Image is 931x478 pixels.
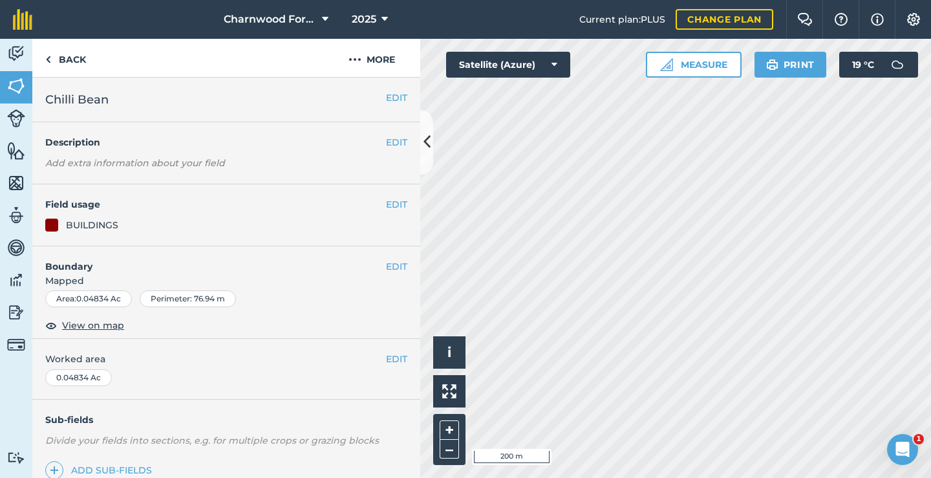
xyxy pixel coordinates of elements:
button: Satellite (Azure) [446,52,570,78]
h4: Field usage [45,197,386,212]
span: 2025 [352,12,376,27]
img: svg+xml;base64,PD94bWwgdmVyc2lvbj0iMS4wIiBlbmNvZGluZz0idXRmLTgiPz4KPCEtLSBHZW5lcmF0b3I6IEFkb2JlIE... [7,336,25,354]
button: EDIT [386,259,407,274]
span: 1 [914,434,924,444]
button: EDIT [386,197,407,212]
img: svg+xml;base64,PD94bWwgdmVyc2lvbj0iMS4wIiBlbmNvZGluZz0idXRmLTgiPz4KPCEtLSBHZW5lcmF0b3I6IEFkb2JlIE... [7,270,25,290]
button: Measure [646,52,742,78]
img: svg+xml;base64,PD94bWwgdmVyc2lvbj0iMS4wIiBlbmNvZGluZz0idXRmLTgiPz4KPCEtLSBHZW5lcmF0b3I6IEFkb2JlIE... [7,44,25,63]
img: svg+xml;base64,PD94bWwgdmVyc2lvbj0iMS4wIiBlbmNvZGluZz0idXRmLTgiPz4KPCEtLSBHZW5lcmF0b3I6IEFkb2JlIE... [7,238,25,257]
span: Charnwood Forest Alpacas [224,12,317,27]
h4: Boundary [32,246,386,274]
span: Chilli Bean [45,91,109,109]
a: Back [32,39,99,77]
button: EDIT [386,352,407,366]
img: Ruler icon [660,58,673,71]
button: Print [754,52,827,78]
em: Add extra information about your field [45,157,225,169]
button: More [323,39,420,77]
div: Area : 0.04834 Ac [45,290,132,307]
em: Divide your fields into sections, e.g. for multiple crops or grazing blocks [45,435,379,446]
span: i [447,344,451,360]
img: svg+xml;base64,PHN2ZyB4bWxucz0iaHR0cDovL3d3dy53My5vcmcvMjAwMC9zdmciIHdpZHRoPSIxNyIgaGVpZ2h0PSIxNy... [871,12,884,27]
span: View on map [62,318,124,332]
button: View on map [45,318,124,333]
button: EDIT [386,135,407,149]
button: + [440,420,459,440]
div: BUILDINGS [66,218,118,232]
img: Four arrows, one pointing top left, one top right, one bottom right and the last bottom left [442,384,456,398]
iframe: Intercom live chat [887,434,918,465]
span: 19 ° C [852,52,874,78]
img: svg+xml;base64,PHN2ZyB4bWxucz0iaHR0cDovL3d3dy53My5vcmcvMjAwMC9zdmciIHdpZHRoPSI5IiBoZWlnaHQ9IjI0Ii... [45,52,51,67]
img: fieldmargin Logo [13,9,32,30]
img: svg+xml;base64,PHN2ZyB4bWxucz0iaHR0cDovL3d3dy53My5vcmcvMjAwMC9zdmciIHdpZHRoPSIxNCIgaGVpZ2h0PSIyNC... [50,462,59,478]
img: svg+xml;base64,PHN2ZyB4bWxucz0iaHR0cDovL3d3dy53My5vcmcvMjAwMC9zdmciIHdpZHRoPSI1NiIgaGVpZ2h0PSI2MC... [7,76,25,96]
button: EDIT [386,91,407,105]
h4: Sub-fields [32,413,420,427]
img: svg+xml;base64,PD94bWwgdmVyc2lvbj0iMS4wIiBlbmNvZGluZz0idXRmLTgiPz4KPCEtLSBHZW5lcmF0b3I6IEFkb2JlIE... [7,451,25,464]
span: Mapped [32,274,420,288]
a: Change plan [676,9,773,30]
img: svg+xml;base64,PHN2ZyB4bWxucz0iaHR0cDovL3d3dy53My5vcmcvMjAwMC9zdmciIHdpZHRoPSI1NiIgaGVpZ2h0PSI2MC... [7,173,25,193]
div: Perimeter : 76.94 m [140,290,236,307]
img: svg+xml;base64,PHN2ZyB4bWxucz0iaHR0cDovL3d3dy53My5vcmcvMjAwMC9zdmciIHdpZHRoPSI1NiIgaGVpZ2h0PSI2MC... [7,141,25,160]
img: svg+xml;base64,PD94bWwgdmVyc2lvbj0iMS4wIiBlbmNvZGluZz0idXRmLTgiPz4KPCEtLSBHZW5lcmF0b3I6IEFkb2JlIE... [884,52,910,78]
img: svg+xml;base64,PHN2ZyB4bWxucz0iaHR0cDovL3d3dy53My5vcmcvMjAwMC9zdmciIHdpZHRoPSIxOSIgaGVpZ2h0PSIyNC... [766,57,778,72]
button: i [433,336,465,369]
img: svg+xml;base64,PHN2ZyB4bWxucz0iaHR0cDovL3d3dy53My5vcmcvMjAwMC9zdmciIHdpZHRoPSIxOCIgaGVpZ2h0PSIyNC... [45,318,57,333]
button: – [440,440,459,459]
img: svg+xml;base64,PD94bWwgdmVyc2lvbj0iMS4wIiBlbmNvZGluZz0idXRmLTgiPz4KPCEtLSBHZW5lcmF0b3I6IEFkb2JlIE... [7,109,25,127]
button: 19 °C [839,52,918,78]
img: svg+xml;base64,PD94bWwgdmVyc2lvbj0iMS4wIiBlbmNvZGluZz0idXRmLTgiPz4KPCEtLSBHZW5lcmF0b3I6IEFkb2JlIE... [7,303,25,322]
img: A question mark icon [833,13,849,26]
h4: Description [45,135,407,149]
img: svg+xml;base64,PHN2ZyB4bWxucz0iaHR0cDovL3d3dy53My5vcmcvMjAwMC9zdmciIHdpZHRoPSIyMCIgaGVpZ2h0PSIyNC... [348,52,361,67]
span: Current plan : PLUS [579,12,665,27]
img: svg+xml;base64,PD94bWwgdmVyc2lvbj0iMS4wIiBlbmNvZGluZz0idXRmLTgiPz4KPCEtLSBHZW5lcmF0b3I6IEFkb2JlIE... [7,206,25,225]
img: A cog icon [906,13,921,26]
img: Two speech bubbles overlapping with the left bubble in the forefront [797,13,813,26]
div: 0.04834 Ac [45,369,112,386]
span: Worked area [45,352,407,366]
